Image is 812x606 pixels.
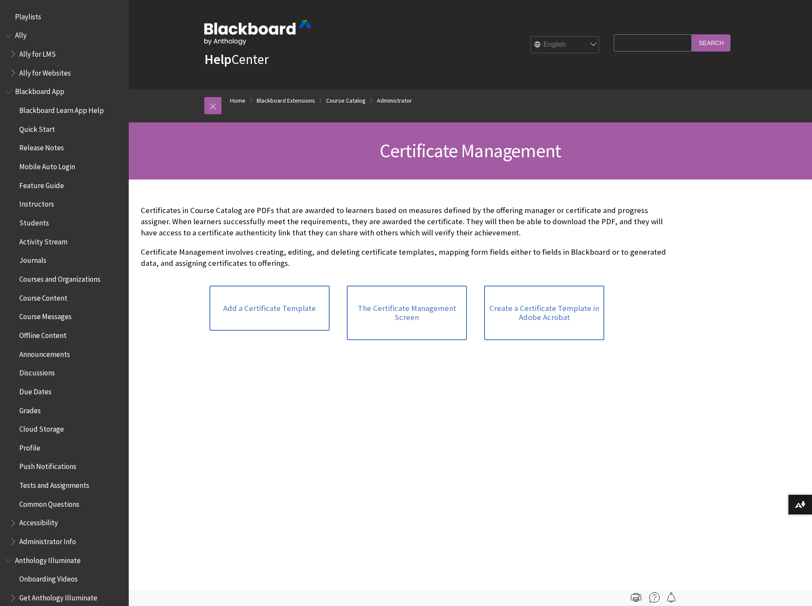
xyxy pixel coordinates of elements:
nav: Book outline for Playlists [5,9,124,24]
span: Quick Start [19,122,55,134]
span: Course Content [19,291,67,302]
span: Journals [19,253,46,265]
span: Accessibility [19,516,58,527]
a: The Certificate Management Screen [347,286,467,340]
span: Course Messages [19,310,72,321]
span: Certificate Management [380,139,561,162]
span: Due Dates [19,384,52,396]
span: Instructors [19,197,54,209]
nav: Book outline for Anthology Ally Help [5,28,124,80]
span: Ally [15,28,27,40]
img: Blackboard by Anthology [204,20,312,45]
a: HelpCenter [204,51,269,68]
a: Blackboard Extensions [257,95,315,106]
a: Course Catalog [326,95,366,106]
span: Announcements [19,347,70,359]
select: Site Language Selector [531,37,600,54]
span: Courses and Organizations [19,272,100,283]
img: More help [649,592,660,603]
span: Discussions [19,365,55,377]
a: Administrator [377,95,412,106]
a: Home [230,95,245,106]
a: Add a Certificate Template [209,286,330,331]
span: Mobile Auto Login [19,159,75,171]
span: Tests and Assignments [19,478,89,490]
span: Common Questions [19,497,79,509]
span: Offline Content [19,328,67,340]
p: Certificate Management involves creating, editing, and deleting certificate templates, mapping fo... [141,247,673,269]
img: Follow this page [666,592,676,603]
span: Push Notifications [19,460,76,471]
span: Ally for LMS [19,47,56,58]
input: Search [692,34,730,51]
span: Feature Guide [19,178,64,190]
strong: Help [204,51,231,68]
span: Get Anthology Illuminate [19,591,97,602]
span: Playlists [15,9,41,21]
span: Cloud Storage [19,422,64,433]
span: Activity Stream [19,234,67,246]
span: Profile [19,441,40,452]
a: Create a Certificate Template in Adobe Acrobat [484,286,604,340]
span: Students [19,216,49,227]
span: Blackboard Learn App Help [19,103,104,115]
span: Administrator Info [19,534,76,546]
span: Ally for Websites [19,66,71,77]
span: Onboarding Videos [19,572,78,584]
span: Blackboard App [15,85,64,96]
span: Certificates in Course Catalog are PDFs that are awarded to learners based on measures defined by... [141,205,663,238]
span: Release Notes [19,141,64,152]
span: Grades [19,403,41,415]
img: Print [631,592,641,603]
span: Anthology Illuminate [15,553,81,565]
nav: Book outline for Blackboard App Help [5,85,124,549]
